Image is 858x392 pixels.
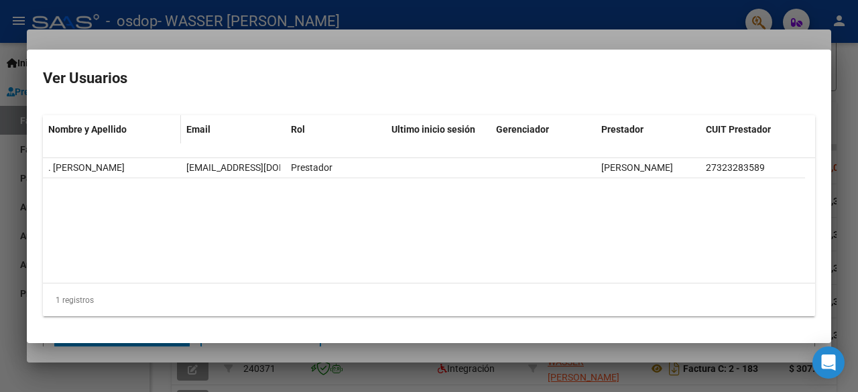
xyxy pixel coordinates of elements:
[386,115,491,144] datatable-header-cell: Ultimo inicio sesión
[181,115,286,144] datatable-header-cell: Email
[43,115,181,144] datatable-header-cell: Nombre y Apellido
[491,115,595,144] datatable-header-cell: Gerenciador
[812,346,845,379] div: Open Intercom Messenger
[286,115,386,144] datatable-header-cell: Rol
[700,115,805,144] datatable-header-cell: CUIT Prestador
[706,124,771,135] span: CUIT Prestador
[48,162,125,173] span: . [PERSON_NAME]
[43,283,815,317] div: 1 registros
[186,124,210,135] span: Email
[291,162,332,173] span: Prestador
[596,115,700,144] datatable-header-cell: Prestador
[43,66,815,91] h2: Ver Usuarios
[48,124,127,135] span: Nombre y Apellido
[186,162,335,173] span: friasnatalia930@gmail.com
[601,124,643,135] span: Prestador
[291,124,305,135] span: Rol
[706,162,765,173] span: 27323283589
[496,124,549,135] span: Gerenciador
[391,124,475,135] span: Ultimo inicio sesión
[601,162,673,173] span: [PERSON_NAME]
